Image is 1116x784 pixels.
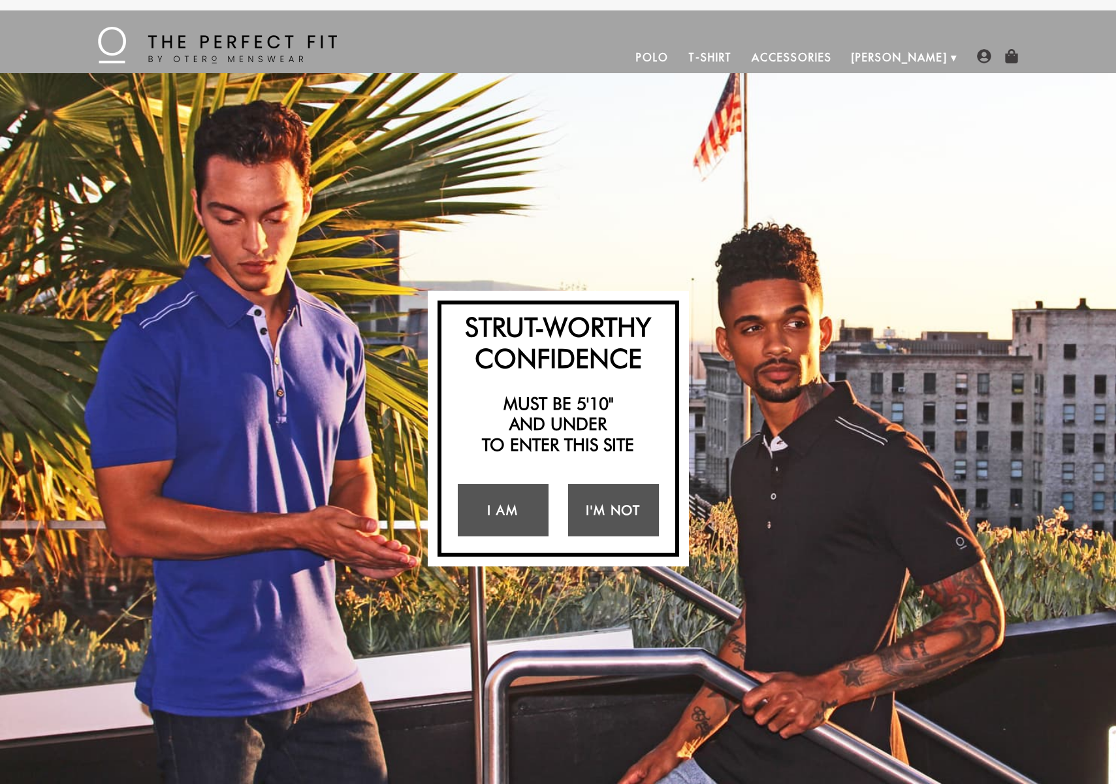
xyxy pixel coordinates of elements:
[678,42,742,73] a: T-Shirt
[977,49,991,63] img: user-account-icon.png
[842,42,957,73] a: [PERSON_NAME]
[458,484,549,536] a: I Am
[448,393,669,455] h2: Must be 5'10" and under to enter this site
[1004,49,1019,63] img: shopping-bag-icon.png
[626,42,678,73] a: Polo
[448,311,669,374] h2: Strut-Worthy Confidence
[98,27,337,63] img: The Perfect Fit - by Otero Menswear - Logo
[568,484,659,536] a: I'm Not
[742,42,841,73] a: Accessories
